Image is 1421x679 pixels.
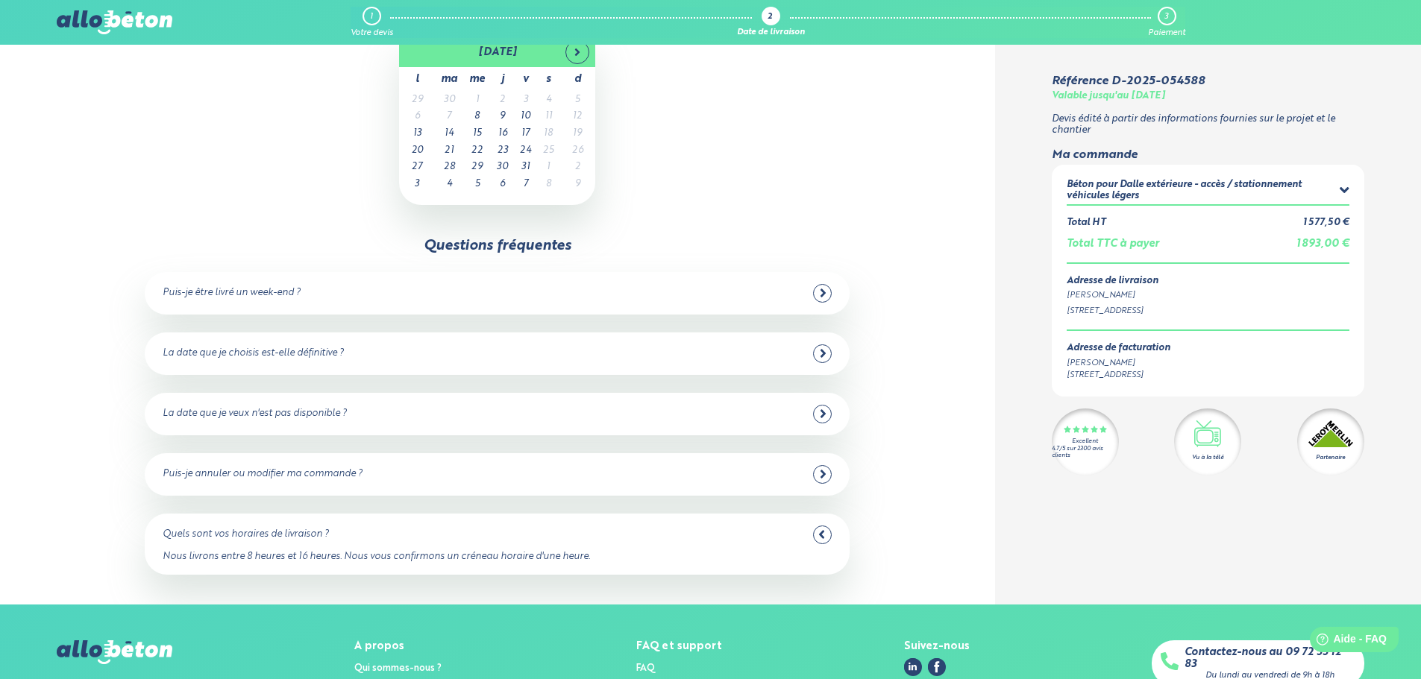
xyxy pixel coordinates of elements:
[737,28,805,38] div: Date de livraison
[514,125,537,142] td: 17
[537,142,559,160] td: 25
[1067,357,1170,370] div: [PERSON_NAME]
[559,108,595,125] td: 12
[491,176,514,193] td: 6
[399,142,435,160] td: 20
[463,67,491,92] th: me
[435,125,463,142] td: 14
[491,108,514,125] td: 9
[514,176,537,193] td: 7
[163,529,329,540] div: Quels sont vos horaires de livraison ?
[163,408,347,420] div: La date que je veux n'est pas disponible ?
[559,159,595,176] td: 2
[370,12,373,22] div: 1
[537,67,559,92] th: s
[491,92,514,109] td: 2
[1185,646,1355,671] a: Contactez-nous au 09 72 55 12 83
[1067,289,1349,302] div: [PERSON_NAME]
[463,108,491,125] td: 8
[636,640,722,653] div: FAQ et support
[463,125,491,142] td: 15
[1067,218,1105,229] div: Total HT
[57,640,172,664] img: allobéton
[491,159,514,176] td: 30
[1067,238,1159,250] div: Total TTC à payer
[435,159,463,176] td: 28
[1067,180,1349,204] summary: Béton pour Dalle extérieure - accès / stationnement véhicules légers
[399,125,435,142] td: 13
[1052,148,1364,162] div: Ma commande
[163,288,301,299] div: Puis-je être livré un week-end ?
[351,28,393,38] div: Votre devis
[559,176,595,193] td: 9
[1052,446,1119,459] div: 4.7/5 sur 2300 avis clients
[463,159,491,176] td: 29
[399,176,435,193] td: 3
[163,469,363,480] div: Puis-je annuler ou modifier ma commande ?
[636,663,655,673] a: FAQ
[351,7,393,38] a: 1 Votre devis
[537,176,559,193] td: 8
[1067,180,1340,201] div: Béton pour Dalle extérieure - accès / stationnement véhicules légers
[491,125,514,142] td: 16
[435,37,559,67] th: [DATE]
[559,67,595,92] th: d
[1303,218,1349,229] div: 1 577,50 €
[435,92,463,109] td: 30
[435,176,463,193] td: 4
[559,142,595,160] td: 26
[537,108,559,125] td: 11
[163,348,344,359] div: La date que je choisis est-elle définitive ?
[1052,114,1364,136] p: Devis édité à partir des informations fournies sur le projet et le chantier
[559,125,595,142] td: 19
[514,142,537,160] td: 24
[514,67,537,92] th: v
[1067,369,1170,382] div: [STREET_ADDRESS]
[463,142,491,160] td: 22
[514,92,537,109] td: 3
[1316,453,1345,462] div: Partenaire
[1052,91,1165,102] div: Valable jusqu'au [DATE]
[1164,12,1168,22] div: 3
[537,125,559,142] td: 18
[737,7,805,38] a: 2 Date de livraison
[354,640,454,653] div: A propos
[1072,438,1098,445] div: Excellent
[537,92,559,109] td: 4
[399,67,435,92] th: l
[904,640,970,653] div: Suivez-nous
[435,142,463,160] td: 21
[1148,28,1185,38] div: Paiement
[491,142,514,160] td: 23
[1148,7,1185,38] a: 3 Paiement
[1067,276,1349,287] div: Adresse de livraison
[1052,75,1205,88] div: Référence D-2025-054588
[1296,239,1349,249] span: 1 893,00 €
[514,108,537,125] td: 10
[537,159,559,176] td: 1
[1067,343,1170,354] div: Adresse de facturation
[559,92,595,109] td: 5
[514,159,537,176] td: 31
[435,67,463,92] th: ma
[463,176,491,193] td: 5
[1067,305,1349,318] div: [STREET_ADDRESS]
[424,238,571,254] div: Questions fréquentes
[1288,621,1405,663] iframe: Help widget launcher
[399,108,435,125] td: 6
[491,67,514,92] th: j
[57,10,172,34] img: allobéton
[768,13,772,22] div: 2
[399,159,435,176] td: 27
[354,663,442,673] a: Qui sommes-nous ?
[435,108,463,125] td: 7
[163,552,832,563] div: Nous livrons entre 8 heures et 16 heures. Nous vous confirmons un créneau horaire d'une heure.
[1192,453,1223,462] div: Vu à la télé
[399,92,435,109] td: 29
[463,92,491,109] td: 1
